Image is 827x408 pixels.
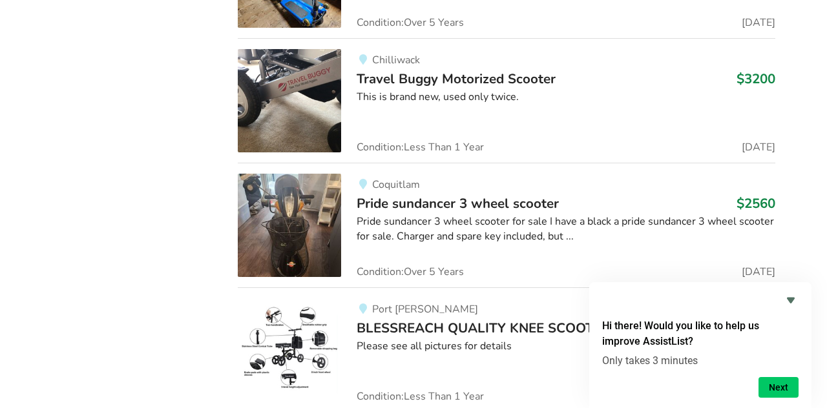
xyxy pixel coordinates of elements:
[238,298,341,402] img: mobility-blessreach quality knee scooter
[238,174,341,277] img: mobility- pride sundancer 3 wheel scooter
[357,142,484,152] span: Condition: Less Than 1 Year
[357,90,775,105] div: This is brand new, used only twice.
[357,194,559,212] span: Pride sundancer 3 wheel scooter
[783,292,799,308] button: Hide survey
[357,339,775,354] div: Please see all pictures for details
[742,142,775,152] span: [DATE]
[357,391,484,402] span: Condition: Less Than 1 Year
[602,354,799,367] p: Only takes 3 minutes
[357,70,556,88] span: Travel Buggy Motorized Scooter
[737,195,775,212] h3: $2560
[602,292,799,398] div: Hi there! Would you like to help us improve AssistList?
[357,319,611,337] span: BLESSREACH QUALITY KNEE SCOOTER
[372,178,420,192] span: Coquitlam
[357,267,464,277] span: Condition: Over 5 Years
[759,377,799,398] button: Next question
[238,163,775,287] a: mobility- pride sundancer 3 wheel scooterCoquitlamPride sundancer 3 wheel scooter$2560Pride sunda...
[238,38,775,163] a: mobility-travel buggy motorized scooterChilliwackTravel Buggy Motorized Scooter$3200This is brand...
[238,49,341,152] img: mobility-travel buggy motorized scooter
[737,70,775,87] h3: $3200
[742,267,775,277] span: [DATE]
[742,17,775,28] span: [DATE]
[372,53,420,67] span: Chilliwack
[357,17,464,28] span: Condition: Over 5 Years
[602,318,799,349] h2: Hi there! Would you like to help us improve AssistList?
[372,302,478,316] span: Port [PERSON_NAME]
[357,214,775,244] div: Pride sundancer 3 wheel scooter for sale I have a black a pride sundancer 3 wheel scooter for sal...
